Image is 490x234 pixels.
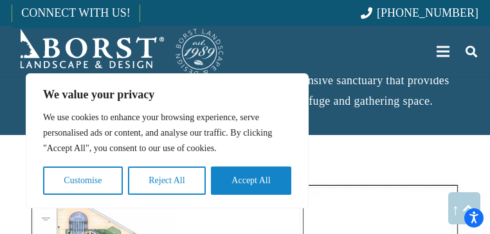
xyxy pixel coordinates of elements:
button: Customise [43,166,123,195]
p: We use cookies to enhance your browsing experience, serve personalised ads or content, and analys... [43,110,291,156]
span: [PHONE_NUMBER] [377,6,478,19]
button: Accept All [211,166,291,195]
p: We value your privacy [43,87,291,102]
a: [PHONE_NUMBER] [361,6,478,19]
button: Reject All [128,166,206,195]
a: Menu [428,35,459,67]
div: We value your privacy [26,73,309,208]
a: Back to top [448,192,480,224]
a: Search [458,35,484,67]
a: Borst-Logo [12,26,225,77]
